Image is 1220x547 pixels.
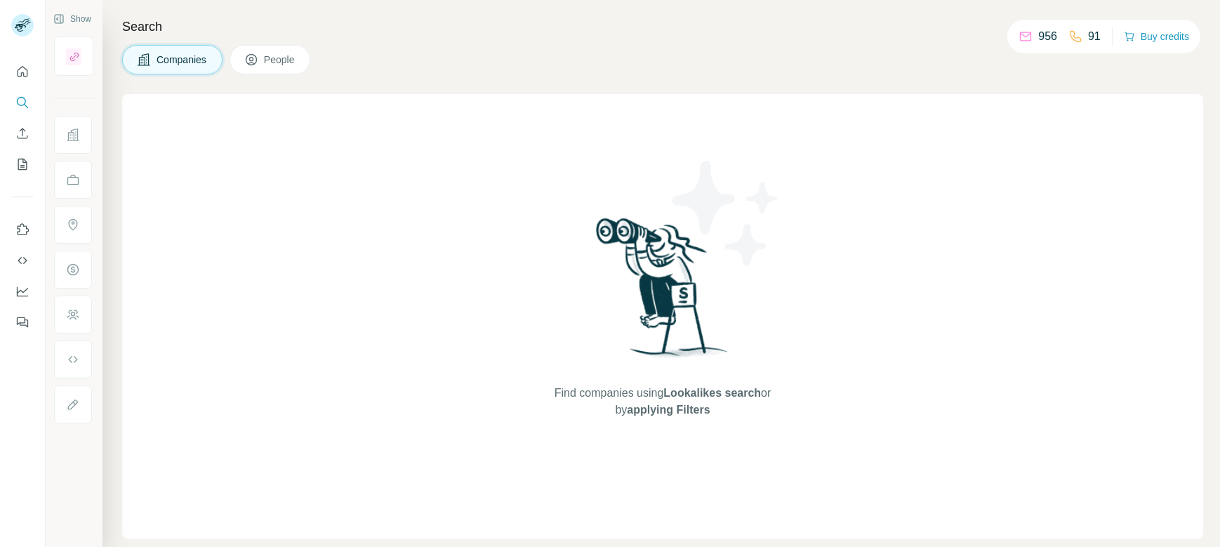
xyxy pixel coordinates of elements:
button: Dashboard [11,279,34,304]
button: Show [44,8,101,29]
p: 956 [1038,28,1057,45]
span: applying Filters [627,404,710,416]
button: Buy credits [1124,27,1189,46]
h4: Search [122,17,1203,37]
span: Companies [157,53,208,67]
button: Enrich CSV [11,121,34,146]
button: Search [11,90,34,115]
button: Use Surfe API [11,248,34,273]
button: My lists [11,152,34,177]
span: People [264,53,296,67]
img: Surfe Illustration - Woman searching with binoculars [590,214,736,371]
img: Surfe Illustration - Stars [663,150,789,277]
button: Use Surfe on LinkedIn [11,217,34,242]
span: Lookalikes search [663,387,761,399]
span: Find companies using or by [550,385,775,419]
p: 91 [1088,28,1101,45]
button: Feedback [11,310,34,335]
button: Quick start [11,59,34,84]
